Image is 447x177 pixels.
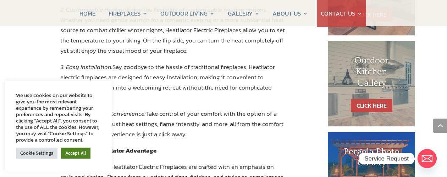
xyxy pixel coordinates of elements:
div: We use cookies on our website to give you the most relevant experience by remembering your prefer... [16,92,101,143]
h1: Outdoor Kitchen Gallery [342,55,401,92]
a: CLICK HERE [351,99,392,112]
p: Enjoy the flexibility of customizable heating options. Whether you need gentle warmth for a roman... [60,5,288,62]
p: Say goodbye to the hassle of traditional fireplaces. Heatliator electric fireplaces are designed ... [60,62,288,109]
a: Email [418,149,437,168]
a: Cookie Settings [16,148,57,159]
em: 3. Easy Installation: [60,62,112,72]
a: Accept All [61,148,90,159]
h1: Pergola Photo Gallery [342,146,401,172]
p: Take control of your comfort with the option of a remote control. Adjust heat settings, flame int... [60,109,288,145]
